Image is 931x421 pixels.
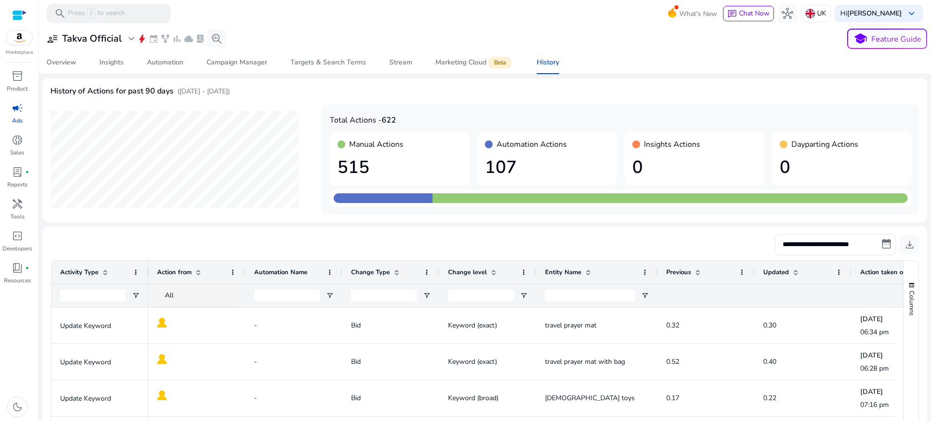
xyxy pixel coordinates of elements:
h4: Automation Actions [497,140,567,149]
span: donut_small [12,134,23,146]
button: hub [778,4,797,23]
span: 0.32 [666,321,679,330]
div: Targets & Search Terms [290,59,366,66]
button: download [900,235,919,254]
p: Sales [10,148,24,157]
span: travel prayer mat [545,321,596,330]
span: Activity Type [60,268,98,277]
h1: 0 [780,157,904,178]
div: Insights [99,59,124,66]
span: bar_chart [172,34,182,44]
span: keyboard_arrow_down [906,8,917,19]
h1: 0 [632,157,756,178]
span: 0.30 [763,321,776,330]
button: Open Filter Menu [132,292,140,299]
h4: Total Actions - [330,116,912,125]
span: search_insights [211,33,223,45]
img: manual.svg [157,318,167,327]
p: Resources [4,276,31,285]
span: expand_more [126,33,137,45]
span: lab_profile [195,34,205,44]
p: Marketplace [6,49,33,56]
span: Keyword (broad) [448,393,498,403]
input: Entity Name Filter Input [545,290,635,301]
span: Columns [907,291,916,315]
h4: Insights Actions [644,140,700,149]
span: Automation Name [254,268,307,277]
button: Open Filter Menu [520,292,528,299]
p: ([DATE] - [DATE]) [177,86,230,96]
p: Update Keyword [60,389,140,408]
span: Keyword (exact) [448,321,497,330]
h4: History of Actions for past 90 days [50,87,174,96]
span: 0.22 [763,393,776,403]
span: Updated [763,268,789,277]
h4: Dayparting Actions [791,140,858,149]
span: inventory_2 [12,70,23,82]
span: Beta [488,57,512,68]
button: Open Filter Menu [326,292,334,299]
span: / [87,8,96,19]
span: campaign [12,102,23,114]
span: Chat Now [739,9,770,18]
p: Hi [840,10,902,17]
span: 0.40 [763,357,776,366]
h3: Takva Official [62,33,122,45]
span: event [149,34,159,44]
span: dark_mode [12,401,23,413]
span: fiber_manual_record [25,266,29,270]
span: 0.52 [666,357,679,366]
input: Automation Name Filter Input [254,290,320,301]
img: amazon.svg [6,31,32,45]
div: Marketing Cloud [435,59,514,66]
button: Open Filter Menu [641,292,649,299]
button: schoolFeature Guide [847,29,927,49]
p: Update Keyword [60,352,140,372]
span: code_blocks [12,230,23,242]
span: Action from [157,268,192,277]
h1: 107 [485,157,609,178]
span: - [254,321,257,330]
span: Bid [351,393,361,403]
span: 0.17 [666,393,679,403]
span: hub [782,8,793,19]
span: What's New [679,5,717,22]
span: lab_profile [12,166,23,178]
img: uk.svg [805,9,815,18]
span: book_4 [12,262,23,274]
span: handyman [12,198,23,210]
span: user_attributes [47,33,58,45]
span: All [165,291,174,300]
span: - [254,393,257,403]
span: - [254,357,257,366]
button: search_insights [207,29,226,48]
span: Keyword (exact) [448,357,497,366]
p: Ads [12,116,23,125]
span: search [54,8,66,19]
img: manual.svg [157,390,167,400]
div: Campaign Manager [207,59,267,66]
div: Overview [47,59,76,66]
span: school [853,32,867,46]
span: cloud [184,34,193,44]
p: Reports [7,180,28,189]
span: family_history [161,34,170,44]
h1: 515 [337,157,462,178]
img: manual.svg [157,354,167,364]
input: Change level Filter Input [448,290,514,301]
span: bolt [137,34,147,44]
span: Entity Name [545,268,581,277]
div: History [537,59,559,66]
span: Action taken on [860,268,907,277]
span: download [904,239,915,250]
button: chatChat Now [723,6,774,21]
p: Feature Guide [871,33,921,45]
p: Developers [2,244,32,253]
span: fiber_manual_record [25,170,29,174]
p: Tools [10,212,25,221]
p: UK [817,5,826,22]
b: 622 [382,115,396,125]
span: Change Type [351,268,390,277]
p: Press to search [68,8,125,19]
span: [DEMOGRAPHIC_DATA] toys [545,393,635,403]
